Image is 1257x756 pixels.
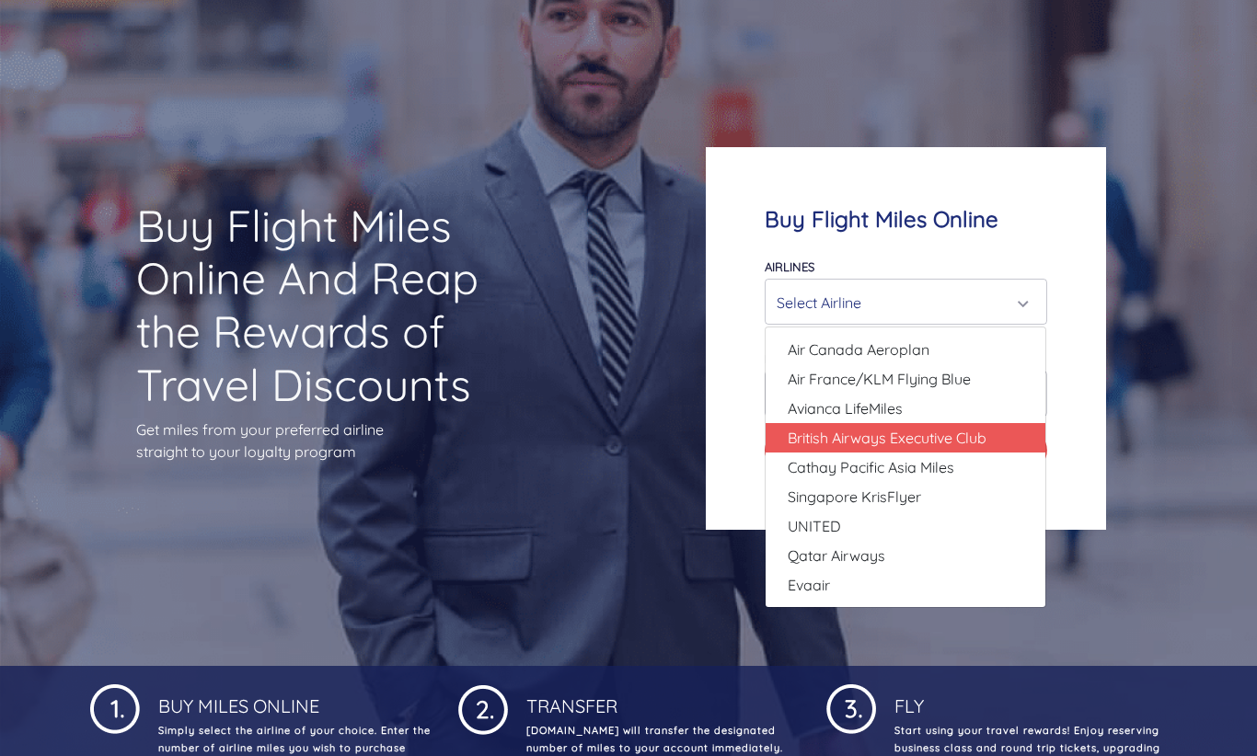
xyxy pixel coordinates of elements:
h4: Buy Flight Miles Online [765,206,1046,233]
span: Avianca LifeMiles [788,397,903,419]
h4: Fly [891,681,1167,717]
span: Singapore KrisFlyer [788,486,921,508]
img: 1 [826,681,876,734]
img: 1 [458,681,508,735]
span: British Airways Executive Club [788,427,986,449]
span: Qatar Airways [788,544,885,567]
label: Airlines [765,259,814,274]
h1: Buy Flight Miles Online And Reap the Rewards of Travel Discounts [136,200,550,411]
h4: Transfer [523,681,799,717]
span: Evaair [788,574,830,596]
span: Cathay Pacific Asia Miles [788,456,954,478]
p: Get miles from your preferred airline straight to your loyalty program [136,418,550,463]
span: Air Canada Aeroplan [788,338,929,361]
div: Select Airline [777,285,1023,320]
h4: Buy Miles Online [155,681,431,717]
button: Select Airline [765,279,1046,325]
span: Air France/KLM Flying Blue [788,368,971,390]
img: 1 [90,681,140,734]
span: UNITED [788,515,841,537]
